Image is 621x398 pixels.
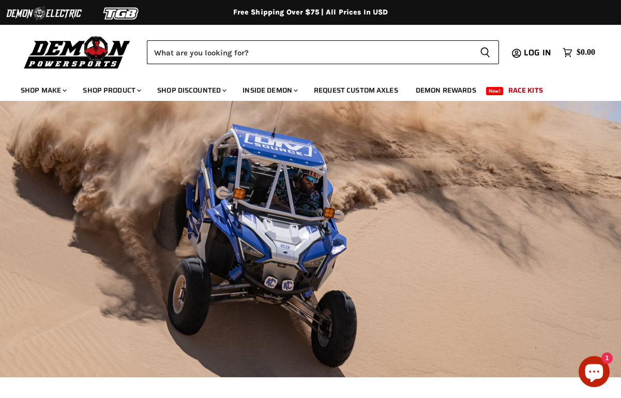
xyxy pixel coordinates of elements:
[147,40,472,64] input: Search
[501,80,551,101] a: Race Kits
[5,4,83,23] img: Demon Electric Logo 2
[13,76,593,101] ul: Main menu
[13,80,73,101] a: Shop Make
[486,87,504,95] span: New!
[75,80,147,101] a: Shop Product
[472,40,499,64] button: Search
[306,80,406,101] a: Request Custom Axles
[147,40,499,64] form: Product
[149,80,233,101] a: Shop Discounted
[21,34,134,70] img: Demon Powersports
[575,356,613,390] inbox-online-store-chat: Shopify online store chat
[408,80,484,101] a: Demon Rewards
[235,80,304,101] a: Inside Demon
[519,48,557,57] a: Log in
[83,4,160,23] img: TGB Logo 2
[524,46,551,59] span: Log in
[577,48,595,57] span: $0.00
[557,45,600,60] a: $0.00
